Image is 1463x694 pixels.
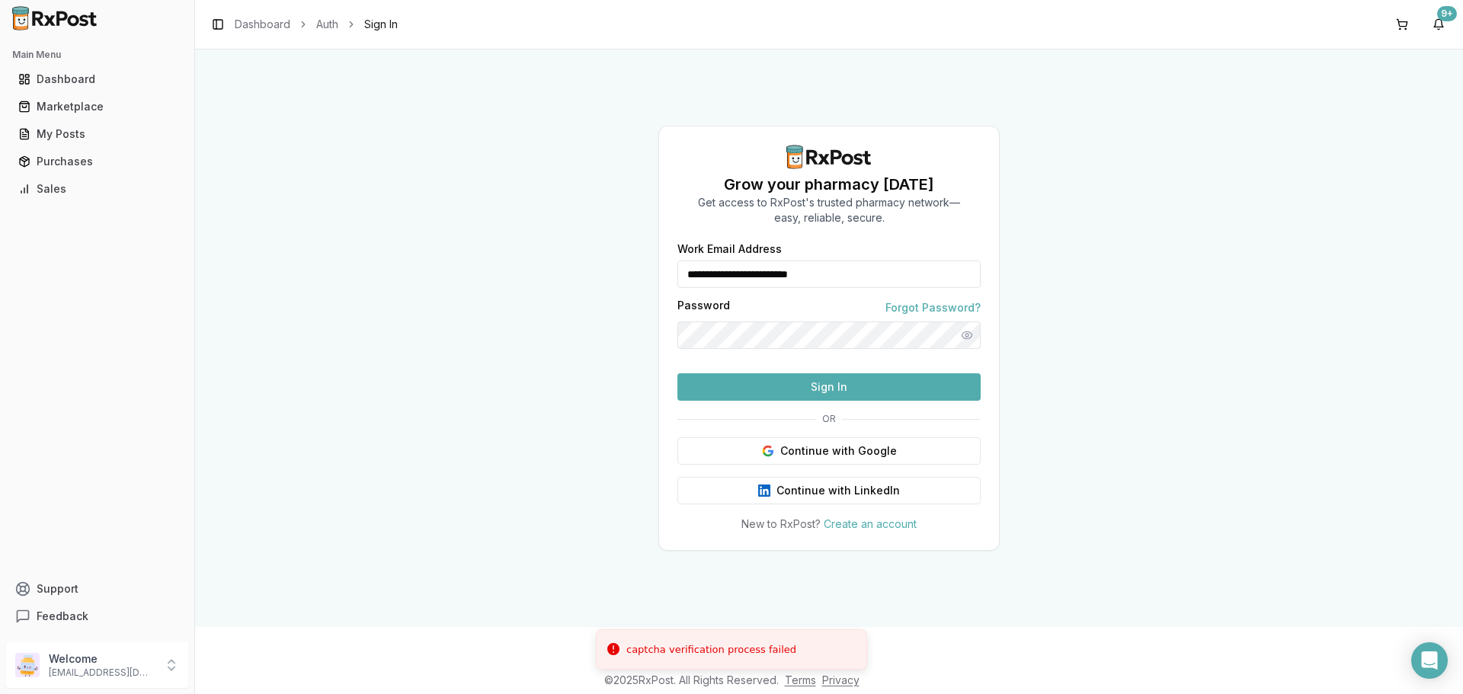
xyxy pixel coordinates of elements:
a: My Posts [12,120,182,148]
a: Forgot Password? [885,300,981,315]
button: Show password [953,321,981,349]
div: captcha verification process failed [626,642,796,657]
button: Feedback [6,603,188,630]
a: Sales [12,175,182,203]
button: Support [6,575,188,603]
span: OR [816,413,842,425]
label: Work Email Address [677,244,981,254]
a: Marketplace [12,93,182,120]
button: 9+ [1426,12,1451,37]
div: Sales [18,181,176,197]
nav: breadcrumb [235,17,398,32]
img: RxPost Logo [780,145,878,169]
img: User avatar [15,653,40,677]
div: Marketplace [18,99,176,114]
button: Dashboard [6,67,188,91]
p: Get access to RxPost's trusted pharmacy network— easy, reliable, secure. [698,195,960,225]
a: Create an account [824,517,917,530]
button: Continue with Google [677,437,981,465]
a: Dashboard [12,66,182,93]
button: Sales [6,177,188,201]
img: Google [762,445,774,457]
a: Terms [785,673,816,686]
h1: Grow your pharmacy [DATE] [698,174,960,195]
span: Sign In [364,17,398,32]
img: LinkedIn [758,485,770,497]
p: [EMAIL_ADDRESS][DOMAIN_NAME] [49,667,155,679]
div: Open Intercom Messenger [1411,642,1448,679]
button: Marketplace [6,94,188,119]
a: Purchases [12,148,182,175]
a: Privacy [822,673,860,686]
button: Purchases [6,149,188,174]
img: RxPost Logo [6,6,104,30]
span: Feedback [37,609,88,624]
a: Dashboard [235,17,290,32]
button: Sign In [677,373,981,401]
span: New to RxPost? [741,517,821,530]
button: Continue with LinkedIn [677,477,981,504]
label: Password [677,300,730,315]
button: My Posts [6,122,188,146]
p: Welcome [49,651,155,667]
div: Dashboard [18,72,176,87]
a: Auth [316,17,338,32]
h2: Main Menu [12,49,182,61]
div: Purchases [18,154,176,169]
div: My Posts [18,126,176,142]
div: 9+ [1437,6,1457,21]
